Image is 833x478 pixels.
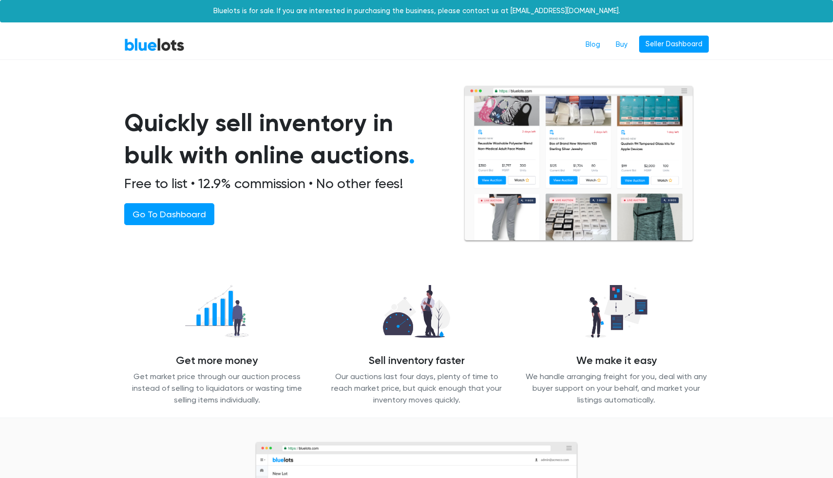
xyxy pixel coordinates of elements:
[524,355,709,367] h4: We make it easy
[177,280,257,343] img: recover_more-49f15717009a7689fa30a53869d6e2571c06f7df1acb54a68b0676dd95821868.png
[409,140,415,170] span: .
[639,36,709,53] a: Seller Dashboard
[124,107,440,172] h1: Quickly sell inventory in bulk with online auctions
[324,355,509,367] h4: Sell inventory faster
[375,280,458,343] img: sell_faster-bd2504629311caa3513348c509a54ef7601065d855a39eafb26c6393f8aa8a46.png
[324,371,509,406] p: Our auctions last four days, plenty of time to reach market price, but quick enough that your inv...
[577,280,655,343] img: we_manage-77d26b14627abc54d025a00e9d5ddefd645ea4957b3cc0d2b85b0966dac19dae.png
[124,175,440,192] h2: Free to list • 12.9% commission • No other fees!
[124,371,309,406] p: Get market price through our auction process instead of selling to liquidators or wasting time se...
[124,355,309,367] h4: Get more money
[608,36,635,54] a: Buy
[578,36,608,54] a: Blog
[124,38,185,52] a: BlueLots
[463,85,694,243] img: browserlots-effe8949e13f0ae0d7b59c7c387d2f9fb811154c3999f57e71a08a1b8b46c466.png
[124,203,214,225] a: Go To Dashboard
[524,371,709,406] p: We handle arranging freight for you, deal with any buyer support on your behalf, and market your ...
